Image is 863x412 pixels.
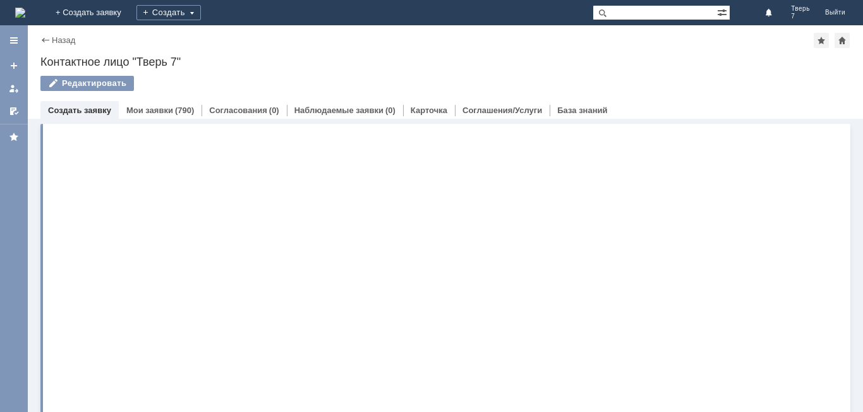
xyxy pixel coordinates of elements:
a: Назад [52,35,75,45]
div: (790) [175,106,194,115]
span: Тверь [791,5,810,13]
a: Согласования [209,106,267,115]
span: Расширенный поиск [717,6,730,18]
div: (0) [385,106,395,115]
a: Карточка [411,106,447,115]
a: Перейти на домашнюю страницу [15,8,25,18]
div: (0) [269,106,279,115]
a: Мои согласования [4,101,24,121]
a: Соглашения/Услуги [462,106,542,115]
span: 7 [791,13,810,20]
div: Контактное лицо "Тверь 7" [40,56,850,68]
a: Создать заявку [4,56,24,76]
div: Создать [136,5,201,20]
a: Мои заявки [126,106,173,115]
div: Сделать домашней страницей [835,33,850,48]
a: Мои заявки [4,78,24,99]
a: Создать заявку [48,106,111,115]
a: База знаний [557,106,607,115]
a: Наблюдаемые заявки [294,106,383,115]
img: logo [15,8,25,18]
div: Добавить в избранное [814,33,829,48]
